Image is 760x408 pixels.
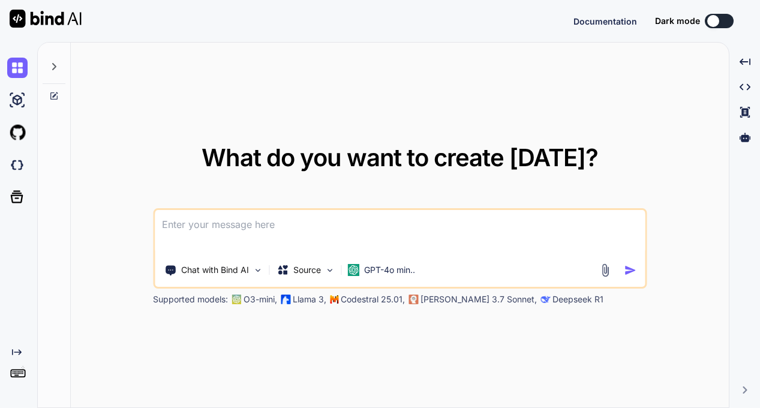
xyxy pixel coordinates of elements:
img: chat [7,58,28,78]
img: attachment [598,263,612,277]
img: Pick Models [325,265,335,275]
p: Source [293,264,321,276]
p: O3-mini, [244,293,277,305]
img: Pick Tools [253,265,263,275]
img: claude [408,295,418,304]
img: claude [540,295,550,304]
img: icon [624,264,636,277]
img: Llama2 [281,295,290,304]
img: ai-studio [7,90,28,110]
img: GPT-4o mini [347,264,359,276]
img: GPT-4 [232,295,241,304]
span: Dark mode [655,15,700,27]
p: Chat with Bind AI [181,264,249,276]
span: Documentation [573,16,637,26]
p: GPT-4o min.. [364,264,415,276]
img: githubLight [7,122,28,143]
button: Documentation [573,15,637,28]
p: [PERSON_NAME] 3.7 Sonnet, [420,293,537,305]
img: Mistral-AI [330,295,338,304]
p: Codestral 25.01, [341,293,405,305]
p: Llama 3, [293,293,326,305]
p: Supported models: [153,293,228,305]
img: darkCloudIdeIcon [7,155,28,175]
p: Deepseek R1 [552,293,603,305]
span: What do you want to create [DATE]? [202,143,598,172]
img: Bind AI [10,10,82,28]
